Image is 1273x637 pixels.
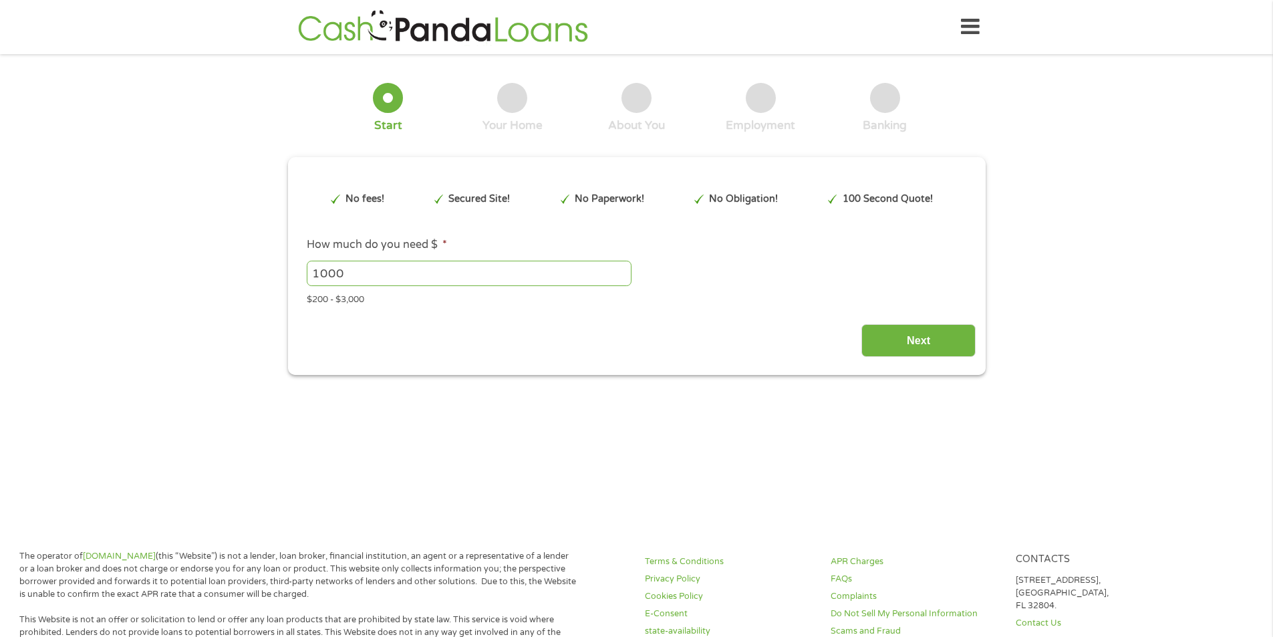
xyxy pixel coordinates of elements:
[861,324,976,357] input: Next
[726,118,795,133] div: Employment
[608,118,665,133] div: About You
[482,118,543,133] div: Your Home
[575,192,644,207] p: No Paperwork!
[307,238,447,252] label: How much do you need $
[1016,553,1185,566] h4: Contacts
[645,573,815,586] a: Privacy Policy
[831,608,1000,620] a: Do Not Sell My Personal Information
[831,590,1000,603] a: Complaints
[83,551,156,561] a: [DOMAIN_NAME]
[645,608,815,620] a: E-Consent
[448,192,510,207] p: Secured Site!
[345,192,384,207] p: No fees!
[374,118,402,133] div: Start
[645,555,815,568] a: Terms & Conditions
[863,118,907,133] div: Banking
[831,555,1000,568] a: APR Charges
[645,590,815,603] a: Cookies Policy
[19,550,577,601] p: The operator of (this “Website”) is not a lender, loan broker, financial institution, an agent or...
[1016,574,1185,612] p: [STREET_ADDRESS], [GEOGRAPHIC_DATA], FL 32804.
[307,289,966,307] div: $200 - $3,000
[294,8,592,46] img: GetLoanNow Logo
[843,192,933,207] p: 100 Second Quote!
[831,573,1000,586] a: FAQs
[1016,617,1185,630] a: Contact Us
[709,192,778,207] p: No Obligation!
